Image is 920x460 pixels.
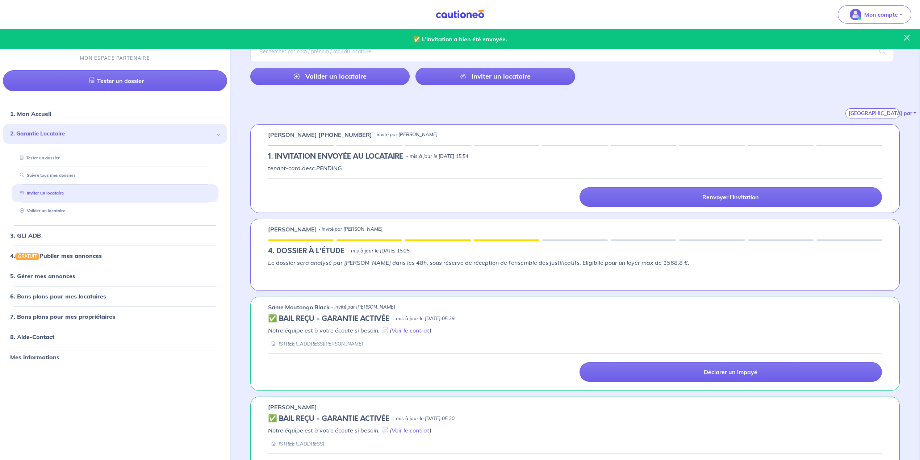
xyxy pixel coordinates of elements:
[250,68,410,85] a: Valider un locataire
[3,248,227,263] div: 4.GRATUITPublier mes annonces
[3,309,227,324] div: 7. Bons plans pour mes propriétaires
[580,187,882,207] a: Renvoyer l'invitation
[268,427,431,434] em: Notre équipe est à votre écoute si besoin. 📄 ( )
[17,191,64,196] a: Inviter un locataire
[10,293,106,300] a: 6. Bons plans pour mes locataires
[318,226,382,233] p: - invité par [PERSON_NAME]
[268,130,372,139] p: [PERSON_NAME] [PHONE_NUMBER]
[331,304,395,311] p: - invité par [PERSON_NAME]
[392,315,455,322] p: - mis à jour le [DATE] 05:39
[10,252,102,259] a: 4.GRATUITPublier mes annonces
[10,130,214,138] span: 2. Garantie Locataire
[268,259,689,266] em: Le dossier sera analysé par [PERSON_NAME] dans les 48h, sous réserve de réception de l’ensemble d...
[704,368,757,376] p: Déclarer un impayé
[268,414,882,423] div: state: CONTRACT-VALIDATED, Context: IN-MANAGEMENT,IN-MANAGEMENT
[12,152,218,164] div: Tester un dossier
[268,164,882,172] p: tenant-card.desc.PENDING
[12,187,218,199] div: Inviter un locataire
[10,272,75,280] a: 5. Gérer mes annonces
[250,41,894,62] input: Rechercher par nom / prénom / mail du locataire
[268,327,431,334] em: Notre équipe est à votre écoute si besoin. 📄 ( )
[268,414,389,423] h5: ✅ BAIL REÇU - GARANTIE ACTIVÉE
[268,247,344,255] h5: 4. DOSSIER À L'ÉTUDE
[845,108,900,118] button: [GEOGRAPHIC_DATA] par
[10,110,51,117] a: 1. Mon Accueil
[80,55,150,62] p: MON ESPACE PARTENAIRE
[347,247,410,255] p: - mis à jour le [DATE] 15:25
[268,303,330,311] p: Same Moutongo Black
[268,340,363,347] div: [STREET_ADDRESS][PERSON_NAME]
[17,208,65,213] a: Valider un locataire
[871,41,894,62] span: search
[3,289,227,304] div: 6. Bons plans pour mes locataires
[373,131,438,138] p: - invité par [PERSON_NAME]
[392,427,430,434] a: Voir le contrat
[268,225,317,234] p: [PERSON_NAME]
[3,350,227,364] div: Mes informations
[268,152,403,161] h5: 1.︎ INVITATION ENVOYÉE AU LOCATAIRE
[580,362,882,382] a: Déclarer un impayé
[10,313,115,320] a: 7. Bons plans pour mes propriétaires
[415,68,575,85] a: Inviter un locataire
[268,247,882,255] div: state: RENTER-DOCUMENTS-TO-EVALUATE, Context: ,NULL-NO-CERTIFICATE
[838,5,911,24] button: illu_account_valid_menu.svgMon compte
[17,155,60,160] a: Tester un dossier
[268,152,882,161] div: state: PENDING, Context:
[3,70,227,91] a: Tester un dossier
[3,106,227,121] div: 1. Mon Accueil
[3,228,227,243] div: 3. GLI ADB
[10,232,41,239] a: 3. GLI ADB
[392,415,455,422] p: - mis à jour le [DATE] 05:30
[433,10,487,19] img: Cautioneo
[268,440,324,447] div: [STREET_ADDRESS]
[3,269,227,283] div: 5. Gérer mes annonces
[268,314,389,323] h5: ✅ BAIL REÇU - GARANTIE ACTIVÉE
[864,10,898,19] p: Mon compte
[850,9,861,20] img: illu_account_valid_menu.svg
[268,314,882,323] div: state: CONTRACT-VALIDATED, Context: IN-MANAGEMENT,IN-MANAGEMENT
[10,354,59,361] a: Mes informations
[3,124,227,144] div: 2. Garantie Locataire
[702,193,759,201] p: Renvoyer l'invitation
[10,333,54,340] a: 8. Aide-Contact
[12,205,218,217] div: Valider un locataire
[12,170,218,181] div: Suivre tous mes dossiers
[17,173,76,178] a: Suivre tous mes dossiers
[3,330,227,344] div: 8. Aide-Contact
[406,153,468,160] p: - mis à jour le [DATE] 15:54
[268,403,317,411] p: [PERSON_NAME]
[392,327,430,334] a: Voir le contrat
